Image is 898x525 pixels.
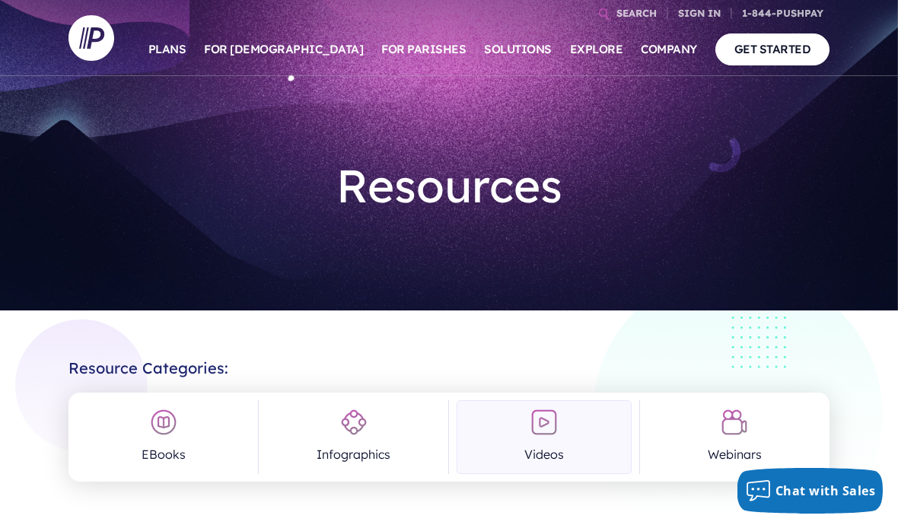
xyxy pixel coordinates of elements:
a: PLANS [148,23,186,76]
img: Infographics Icon [340,409,368,436]
img: EBooks Icon [150,409,177,436]
img: Videos Icon [530,409,558,436]
a: Infographics [266,400,441,474]
a: EXPLORE [570,23,623,76]
a: FOR PARISHES [381,23,466,76]
h1: Resources [208,146,691,225]
img: Webinars Icon [721,409,748,436]
a: GET STARTED [715,33,830,65]
h2: Resource Categories: [68,347,830,377]
button: Chat with Sales [737,468,884,514]
a: SOLUTIONS [484,23,552,76]
a: FOR [DEMOGRAPHIC_DATA] [204,23,363,76]
a: Videos [457,400,631,474]
a: Webinars [648,400,822,474]
a: EBooks [76,400,250,474]
span: Chat with Sales [775,482,876,499]
a: COMPANY [641,23,697,76]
